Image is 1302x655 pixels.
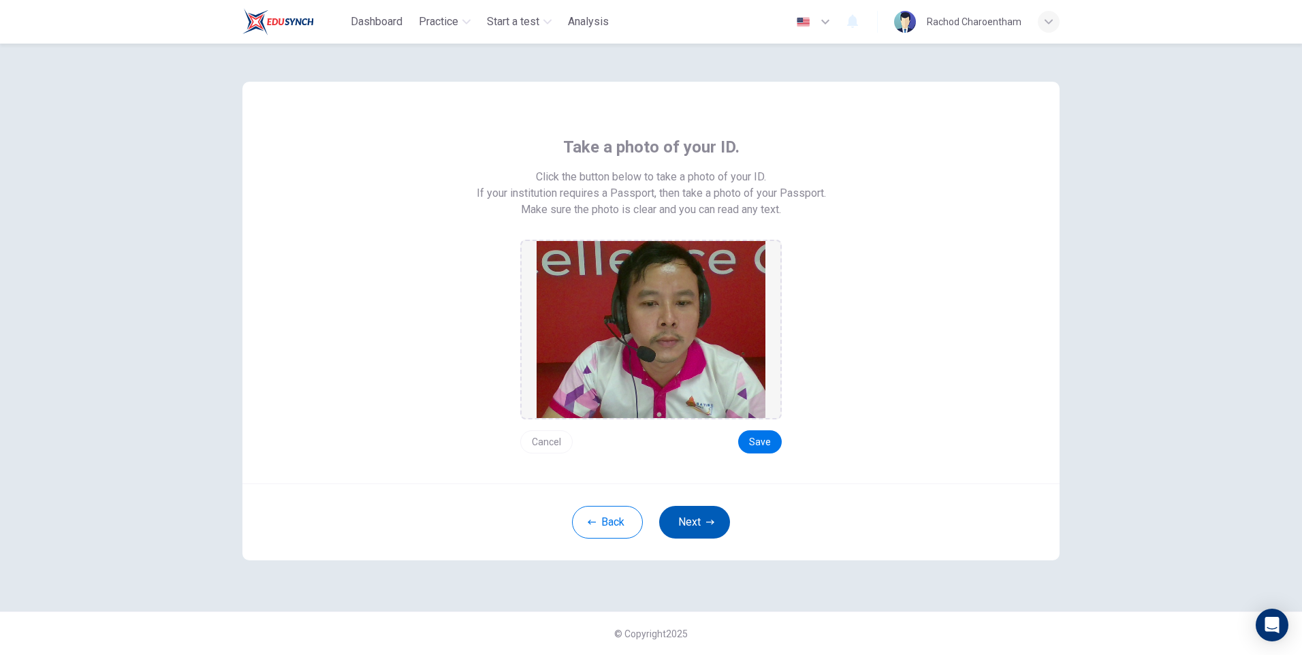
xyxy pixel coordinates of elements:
button: Next [659,506,730,539]
button: Dashboard [345,10,408,34]
span: Practice [419,14,458,30]
img: preview screemshot [537,241,765,418]
span: Make sure the photo is clear and you can read any text. [521,202,781,218]
img: Train Test logo [242,8,314,35]
span: © Copyright 2025 [614,628,688,639]
span: Dashboard [351,14,402,30]
button: Analysis [562,10,614,34]
div: Open Intercom Messenger [1256,609,1288,641]
div: Rachod Charoentham [927,14,1021,30]
span: Take a photo of your ID. [563,136,740,158]
span: Click the button below to take a photo of your ID. If your institution requires a Passport, then ... [477,169,826,202]
button: Save [738,430,782,453]
span: Analysis [568,14,609,30]
a: Train Test logo [242,8,345,35]
button: Practice [413,10,476,34]
button: Start a test [481,10,557,34]
img: Profile picture [894,11,916,33]
button: Back [572,506,643,539]
span: Start a test [487,14,539,30]
img: en [795,17,812,27]
button: Cancel [520,430,573,453]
